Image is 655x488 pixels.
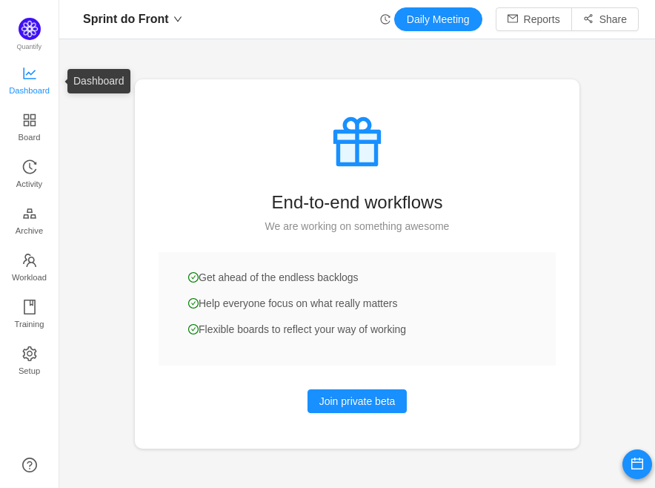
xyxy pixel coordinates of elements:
[16,216,43,245] span: Archive
[22,113,37,128] i: icon: appstore
[16,169,42,199] span: Activity
[173,15,182,24] i: icon: down
[22,254,37,283] a: Workload
[22,67,37,96] a: Dashboard
[22,113,37,143] a: Board
[19,356,40,386] span: Setup
[9,76,50,105] span: Dashboard
[22,206,37,221] i: icon: gold
[17,43,42,50] span: Quantify
[394,7,482,31] button: Daily Meeting
[22,346,37,361] i: icon: setting
[22,347,37,377] a: Setup
[19,18,41,40] img: Quantify
[22,159,37,174] i: icon: history
[14,309,44,339] span: Training
[22,66,37,81] i: icon: line-chart
[22,160,37,190] a: Activity
[12,263,47,292] span: Workload
[380,14,390,24] i: icon: history
[22,458,37,472] a: icon: question-circle
[571,7,639,31] button: icon: share-altShare
[496,7,572,31] button: icon: mailReports
[622,449,652,479] button: icon: calendar
[22,300,37,330] a: Training
[22,207,37,237] a: Archive
[22,253,37,268] i: icon: team
[22,300,37,314] i: icon: book
[19,122,41,152] span: Board
[83,7,169,31] span: Sprint do Front
[307,389,408,413] button: Join private beta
